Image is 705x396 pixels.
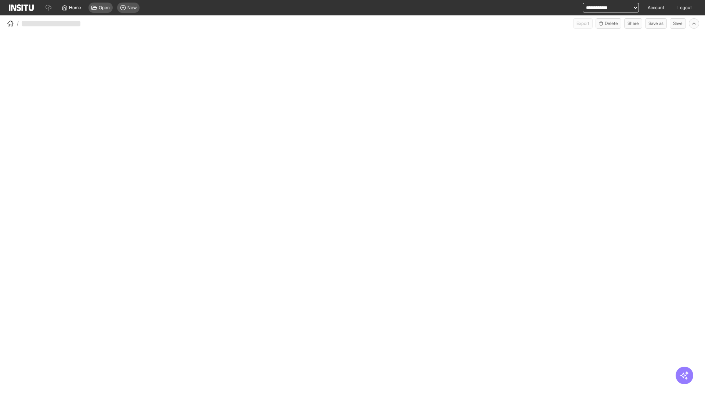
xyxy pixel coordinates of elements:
[624,18,642,29] button: Share
[645,18,667,29] button: Save as
[17,20,19,27] span: /
[573,18,593,29] button: Export
[596,18,621,29] button: Delete
[99,5,110,11] span: Open
[6,19,19,28] button: /
[573,18,593,29] span: Can currently only export from Insights reports.
[670,18,686,29] button: Save
[69,5,81,11] span: Home
[9,4,34,11] img: Logo
[127,5,137,11] span: New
